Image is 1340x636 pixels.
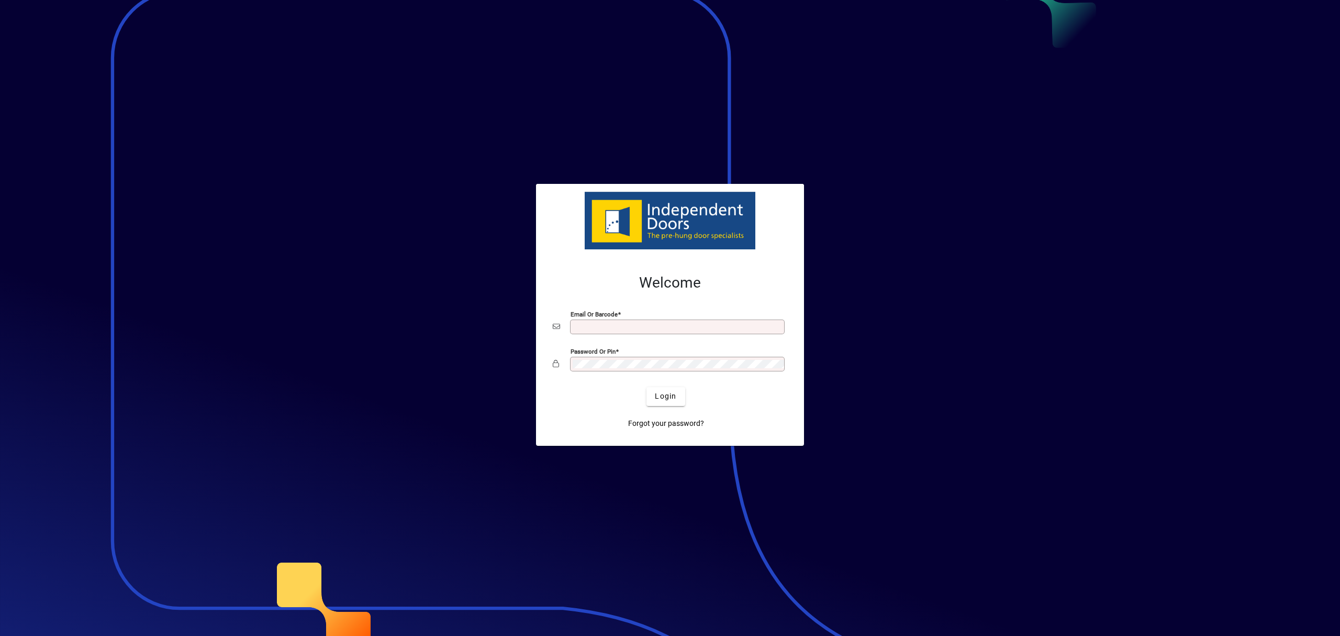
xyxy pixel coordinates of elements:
button: Login [646,387,685,406]
span: Forgot your password? [628,418,704,429]
mat-label: Password or Pin [571,347,616,355]
span: Login [655,391,676,402]
mat-label: Email or Barcode [571,310,618,317]
a: Forgot your password? [624,414,708,433]
h2: Welcome [553,274,787,292]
